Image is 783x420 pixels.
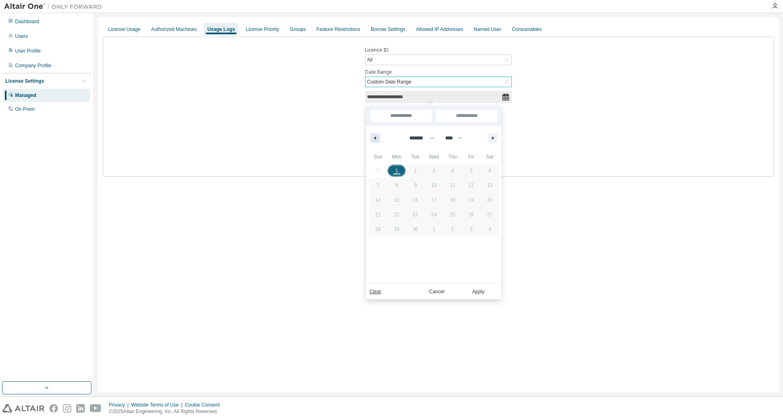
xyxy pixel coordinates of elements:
[387,150,406,163] span: Mon
[365,69,512,75] label: Date Range
[450,193,455,207] span: 18
[406,163,425,178] button: 2
[375,207,380,222] span: 21
[207,26,235,33] div: Usage Logs
[15,106,35,112] div: On Prem
[443,178,462,193] button: 11
[369,178,387,193] button: 7
[512,26,542,33] div: Consumables
[369,288,381,296] a: Clear
[462,150,481,163] span: Fri
[406,178,425,193] button: 9
[366,197,374,218] span: Last Month
[480,150,499,163] span: Sat
[366,106,374,119] span: [DATE]
[470,163,473,178] span: 5
[4,2,106,11] img: Altair One
[406,222,425,237] button: 30
[375,193,380,207] span: 14
[365,77,511,87] div: Custom Date Range
[443,207,462,222] button: 25
[387,193,406,207] button: 15
[443,163,462,178] button: 4
[480,178,499,193] button: 13
[365,47,512,53] label: Licence ID
[394,222,399,237] span: 29
[414,163,417,178] span: 2
[131,402,185,408] div: Website Terms of Use
[413,207,418,222] span: 23
[489,163,491,178] span: 6
[425,207,443,222] button: 24
[387,163,406,178] button: 1
[366,77,413,86] div: Custom Date Range
[366,154,374,176] span: Last Week
[469,193,474,207] span: 19
[387,207,406,222] button: 22
[2,404,44,413] img: altair_logo.svg
[365,55,511,65] div: All
[431,193,436,207] span: 17
[366,133,374,154] span: This Week
[109,402,131,408] div: Privacy
[49,404,58,413] img: facebook.svg
[151,26,197,33] div: Authorized Machines
[15,18,39,25] div: Dashboard
[462,163,481,178] button: 5
[366,176,374,197] span: This Month
[451,163,454,178] span: 4
[450,178,455,193] span: 11
[377,178,380,193] span: 7
[431,207,436,222] span: 24
[474,26,501,33] div: Named User
[425,150,443,163] span: Wed
[413,222,418,237] span: 30
[246,26,279,33] div: License Priority
[425,163,443,178] button: 3
[5,78,44,84] div: License Settings
[462,193,481,207] button: 19
[414,178,417,193] span: 9
[487,207,492,222] span: 27
[487,193,492,207] span: 20
[395,163,398,178] span: 1
[425,193,443,207] button: 17
[63,404,71,413] img: instagram.svg
[480,193,499,207] button: 20
[90,404,102,413] img: youtube.svg
[108,26,140,33] div: License Usage
[469,207,474,222] span: 26
[450,207,455,222] span: 25
[109,408,225,415] p: © 2025 Altair Engineering, Inc. All Rights Reserved.
[369,193,387,207] button: 14
[425,178,443,193] button: 10
[369,207,387,222] button: 21
[406,193,425,207] button: 16
[394,207,399,222] span: 22
[406,150,425,163] span: Tue
[416,26,463,33] div: Allowed IP Addresses
[15,48,41,54] div: User Profile
[443,193,462,207] button: 18
[406,207,425,222] button: 23
[15,62,51,69] div: Company Profile
[462,178,481,193] button: 12
[76,404,85,413] img: linkedin.svg
[394,193,399,207] span: 15
[387,178,406,193] button: 8
[15,92,36,99] div: Managed
[395,178,398,193] span: 8
[15,33,28,40] div: Users
[290,26,306,33] div: Groups
[480,207,499,222] button: 27
[369,222,387,237] button: 28
[366,119,374,133] span: [DATE]
[459,288,498,296] button: Apply
[417,288,456,296] button: Cancel
[431,178,436,193] span: 10
[387,222,406,237] button: 29
[375,222,380,237] span: 28
[480,163,499,178] button: 6
[316,26,360,33] div: Feature Restrictions
[469,178,474,193] span: 12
